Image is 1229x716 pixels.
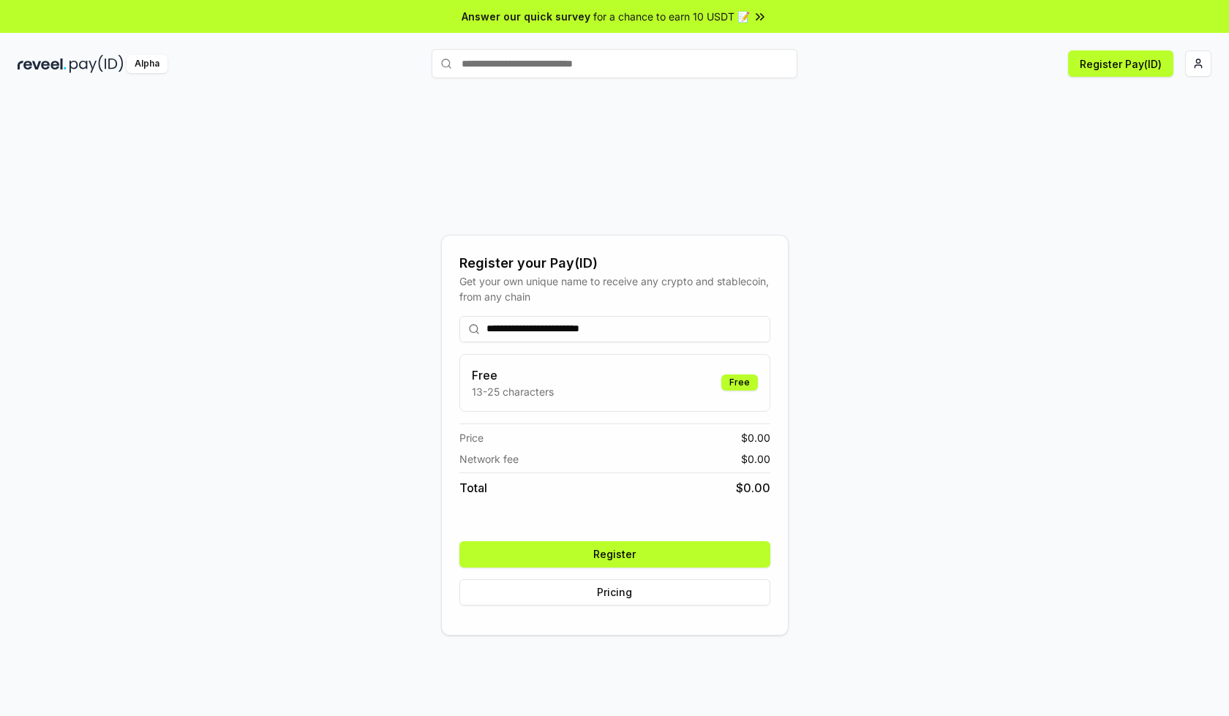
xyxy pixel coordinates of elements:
img: reveel_dark [18,55,67,73]
h3: Free [472,366,554,384]
span: $ 0.00 [741,451,770,467]
span: $ 0.00 [736,479,770,497]
div: Register your Pay(ID) [459,253,770,274]
span: Total [459,479,487,497]
button: Register [459,541,770,568]
div: Free [721,374,758,391]
span: Price [459,430,484,445]
div: Alpha [127,55,168,73]
p: 13-25 characters [472,384,554,399]
span: Answer our quick survey [462,9,590,24]
img: pay_id [69,55,124,73]
span: $ 0.00 [741,430,770,445]
button: Pricing [459,579,770,606]
span: for a chance to earn 10 USDT 📝 [593,9,750,24]
span: Network fee [459,451,519,467]
button: Register Pay(ID) [1068,50,1173,77]
div: Get your own unique name to receive any crypto and stablecoin, from any chain [459,274,770,304]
